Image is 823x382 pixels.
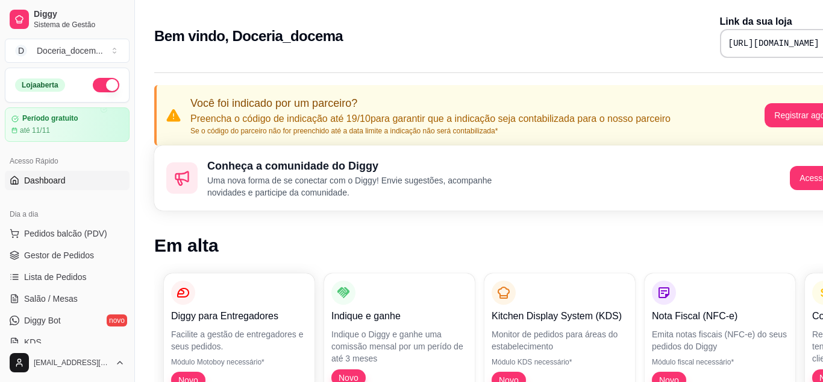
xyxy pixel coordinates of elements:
div: Dia a dia [5,205,130,224]
button: Select a team [5,39,130,63]
span: Salão / Mesas [24,293,78,305]
span: Sistema de Gestão [34,20,125,30]
p: Diggy para Entregadores [171,309,307,323]
pre: [URL][DOMAIN_NAME] [728,37,819,49]
div: Loja aberta [15,78,65,92]
span: Diggy Bot [24,314,61,326]
a: Período gratuitoaté 11/11 [5,107,130,142]
p: Preencha o código de indicação até 19/10 para garantir que a indicação seja contabilizada para o ... [190,112,671,126]
span: KDS [24,336,42,348]
button: Pedidos balcão (PDV) [5,224,130,243]
button: Alterar Status [93,78,119,92]
p: Indique o Diggy e ganhe uma comissão mensal por um perído de até 3 meses [331,328,468,364]
a: KDS [5,333,130,352]
a: Dashboard [5,171,130,190]
p: Indique e ganhe [331,309,468,323]
p: Uma nova forma de se conectar com o Diggy! Envie sugestões, acompanhe novidades e participe da co... [207,174,516,199]
p: Você foi indicado por um parceiro? [190,95,671,112]
p: Se o código do parceiro não for preenchido até a data limite a indicação não será contabilizada* [190,126,671,136]
span: Diggy [34,9,125,20]
span: Pedidos balcão (PDV) [24,228,107,240]
p: Módulo fiscal necessário* [652,357,788,367]
p: Emita notas fiscais (NFC-e) do seus pedidos do Diggy [652,328,788,352]
button: [EMAIL_ADDRESS][DOMAIN_NAME] [5,348,130,377]
a: DiggySistema de Gestão [5,5,130,34]
div: Doceria_docem ... [37,45,103,57]
h2: Conheça a comunidade do Diggy [207,158,516,174]
a: Lista de Pedidos [5,267,130,287]
p: Facilite a gestão de entregadores e seus pedidos. [171,328,307,352]
span: Dashboard [24,174,66,186]
p: Módulo KDS necessário* [492,357,628,367]
a: Salão / Mesas [5,289,130,308]
span: D [15,45,27,57]
p: Nota Fiscal (NFC-e) [652,309,788,323]
article: até 11/11 [20,126,50,135]
p: Módulo Motoboy necessário* [171,357,307,367]
h2: Bem vindo, Doceria_docema [154,27,343,46]
a: Gestor de Pedidos [5,246,130,265]
span: [EMAIL_ADDRESS][DOMAIN_NAME] [34,358,110,368]
span: Gestor de Pedidos [24,249,94,261]
div: Acesso Rápido [5,151,130,171]
p: Monitor de pedidos para áreas do estabelecimento [492,328,628,352]
p: Kitchen Display System (KDS) [492,309,628,323]
span: Lista de Pedidos [24,271,87,283]
a: Diggy Botnovo [5,311,130,330]
article: Período gratuito [22,114,78,123]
